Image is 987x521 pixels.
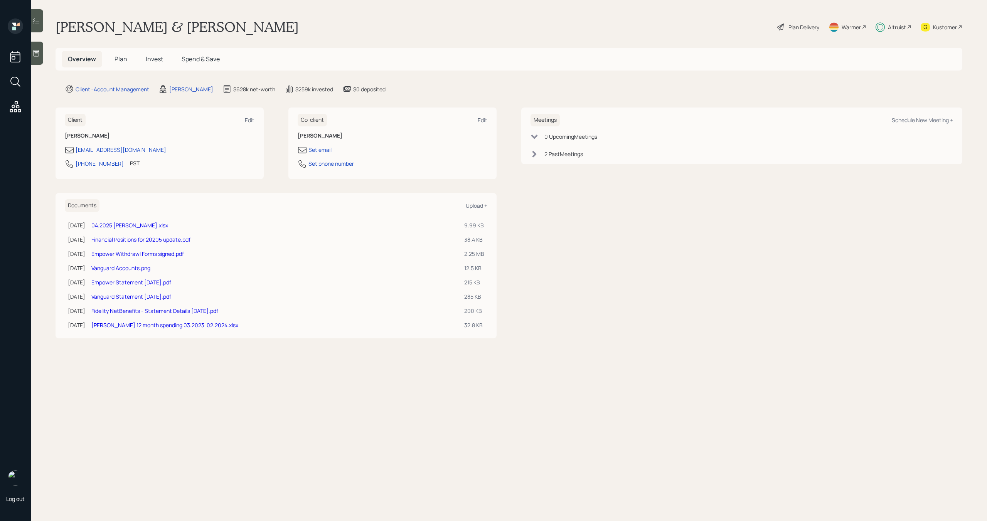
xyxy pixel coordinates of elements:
div: 12.5 KB [464,264,484,272]
div: Plan Delivery [788,23,819,31]
a: Fidelity NetBenefits - Statement Details [DATE].pdf [91,307,218,314]
div: [DATE] [68,307,85,315]
h6: [PERSON_NAME] [298,133,487,139]
a: 04.2025 [PERSON_NAME].xlsx [91,222,168,229]
div: $259k invested [295,85,333,93]
a: Empower Statement [DATE].pdf [91,279,171,286]
div: [DATE] [68,221,85,229]
a: Financial Positions for 20205 update.pdf [91,236,190,243]
div: $628k net-worth [233,85,275,93]
div: Kustomer [933,23,957,31]
div: 38.4 KB [464,235,484,244]
div: [DATE] [68,292,85,301]
h6: [PERSON_NAME] [65,133,254,139]
a: Empower Withdrawl Forms signed.pdf [91,250,184,257]
div: Set phone number [308,160,354,168]
a: Vanguard Accounts.png [91,264,150,272]
div: [DATE] [68,264,85,272]
div: [PERSON_NAME] [169,85,213,93]
div: Edit [245,116,254,124]
div: [PHONE_NUMBER] [76,160,124,168]
div: 0 Upcoming Meeting s [544,133,597,141]
span: Overview [68,55,96,63]
a: Vanguard Statement [DATE].pdf [91,293,171,300]
div: [DATE] [68,235,85,244]
span: Spend & Save [182,55,220,63]
div: Edit [478,116,487,124]
div: $0 deposited [353,85,386,93]
h1: [PERSON_NAME] & [PERSON_NAME] [56,18,299,35]
div: Altruist [888,23,906,31]
span: Plan [115,55,127,63]
div: 2.25 MB [464,250,484,258]
h6: Meetings [531,114,560,126]
div: Schedule New Meeting + [892,116,953,124]
div: 2 Past Meeting s [544,150,583,158]
img: michael-russo-headshot.png [8,471,23,486]
div: 32.8 KB [464,321,484,329]
div: [EMAIL_ADDRESS][DOMAIN_NAME] [76,146,166,154]
div: 285 KB [464,292,484,301]
div: Set email [308,146,332,154]
div: Client · Account Management [76,85,149,93]
div: 200 KB [464,307,484,315]
h6: Client [65,114,86,126]
div: [DATE] [68,250,85,258]
div: Upload + [466,202,487,209]
div: 9.99 KB [464,221,484,229]
h6: Co-client [298,114,327,126]
span: Invest [146,55,163,63]
h6: Documents [65,199,99,212]
div: Warmer [842,23,861,31]
div: Log out [6,495,25,503]
div: 215 KB [464,278,484,286]
div: [DATE] [68,321,85,329]
div: PST [130,159,140,167]
div: [DATE] [68,278,85,286]
a: [PERSON_NAME] 12 month spending 03.2023-02.2024.xlsx [91,321,238,329]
